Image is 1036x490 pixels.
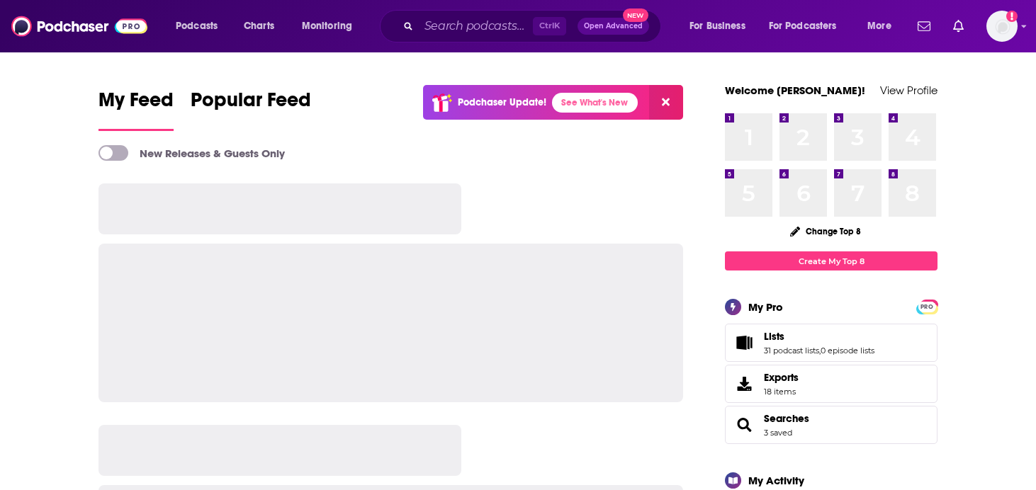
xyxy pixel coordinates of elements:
[730,333,758,353] a: Lists
[821,346,874,355] a: 0 episode lists
[1006,11,1018,22] svg: Add a profile image
[764,428,792,438] a: 3 saved
[918,301,935,312] a: PRO
[623,8,648,22] span: New
[584,23,643,30] span: Open Advanced
[857,15,909,38] button: open menu
[191,88,311,120] span: Popular Feed
[760,15,857,38] button: open menu
[176,16,218,36] span: Podcasts
[458,96,546,108] p: Podchaser Update!
[725,84,865,97] a: Welcome [PERSON_NAME]!
[191,88,311,131] a: Popular Feed
[98,88,174,131] a: My Feed
[725,251,938,270] a: Create My Top 8
[725,406,938,444] span: Searches
[986,11,1018,42] button: Show profile menu
[947,14,969,38] a: Show notifications dropdown
[578,18,649,35] button: Open AdvancedNew
[166,15,236,38] button: open menu
[764,330,874,343] a: Lists
[748,300,783,314] div: My Pro
[867,16,891,36] span: More
[680,15,763,38] button: open menu
[986,11,1018,42] span: Logged in as TaraKennedy
[764,346,819,355] a: 31 podcast lists
[764,371,799,384] span: Exports
[11,13,147,40] img: Podchaser - Follow, Share and Rate Podcasts
[912,14,936,38] a: Show notifications dropdown
[244,16,274,36] span: Charts
[986,11,1018,42] img: User Profile
[819,346,821,355] span: ,
[725,365,938,403] a: Exports
[419,15,533,38] input: Search podcasts, credits, & more...
[764,330,784,343] span: Lists
[748,474,804,487] div: My Activity
[764,387,799,397] span: 18 items
[98,145,285,161] a: New Releases & Guests Only
[292,15,371,38] button: open menu
[782,222,869,240] button: Change Top 8
[235,15,283,38] a: Charts
[689,16,745,36] span: For Business
[730,415,758,435] a: Searches
[725,324,938,362] span: Lists
[393,10,675,42] div: Search podcasts, credits, & more...
[918,302,935,312] span: PRO
[98,88,174,120] span: My Feed
[533,17,566,35] span: Ctrl K
[764,412,809,425] a: Searches
[880,84,938,97] a: View Profile
[769,16,837,36] span: For Podcasters
[552,93,638,113] a: See What's New
[302,16,352,36] span: Monitoring
[730,374,758,394] span: Exports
